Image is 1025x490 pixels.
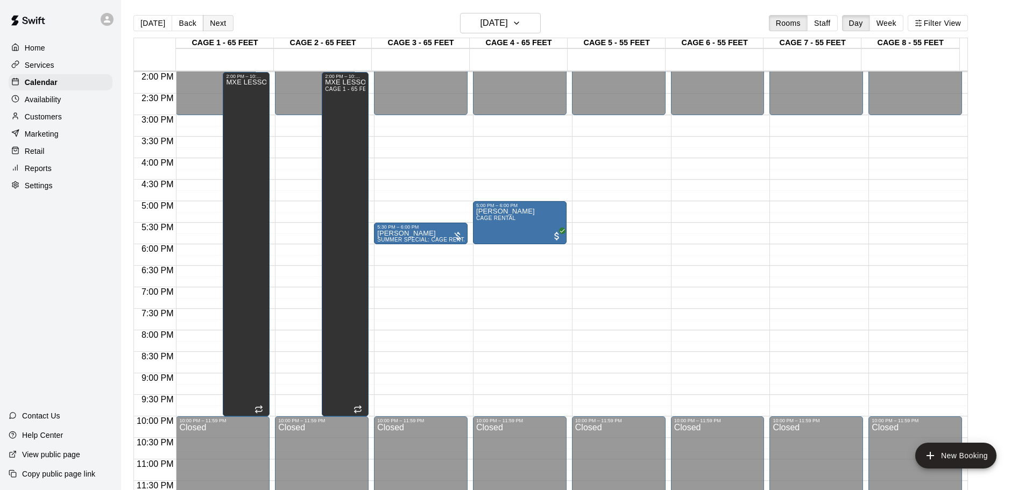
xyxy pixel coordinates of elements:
a: Marketing [9,126,112,142]
span: 9:30 PM [139,395,176,404]
p: Help Center [22,430,63,441]
a: Calendar [9,74,112,90]
span: Recurring event [255,405,263,414]
span: 8:00 PM [139,330,176,339]
a: Availability [9,91,112,108]
div: CAGE 3 - 65 FEET [372,38,470,48]
span: 4:30 PM [139,180,176,189]
span: 9:00 PM [139,373,176,382]
span: 11:30 PM [134,481,176,490]
span: CAGE 1 - 65 FEET, CAGE 2 - 65 FEET [325,86,425,92]
div: CAGE 5 - 55 FEET [568,38,666,48]
span: 7:30 PM [139,309,176,318]
div: 5:30 PM – 6:00 PM [377,224,464,230]
button: [DATE] [460,13,541,33]
p: Availability [25,94,61,105]
h6: [DATE] [480,16,508,31]
span: 6:30 PM [139,266,176,275]
span: CAGE RENTAL [476,215,516,221]
a: Reports [9,160,112,176]
button: Rooms [769,15,808,31]
div: 10:00 PM – 11:59 PM [674,418,761,423]
button: Filter View [908,15,968,31]
button: [DATE] [133,15,172,31]
div: 10:00 PM – 11:59 PM [476,418,563,423]
span: All customers have paid [552,231,562,242]
div: CAGE 6 - 55 FEET [666,38,764,48]
p: Contact Us [22,410,60,421]
button: Staff [807,15,838,31]
div: 2:00 PM – 10:00 PM [325,74,365,79]
button: add [915,443,996,468]
div: CAGE 7 - 55 FEET [764,38,861,48]
span: 8:30 PM [139,352,176,361]
div: 5:00 PM – 6:00 PM [476,203,563,208]
div: 2:00 PM – 10:00 PM [226,74,266,79]
span: 3:30 PM [139,137,176,146]
p: Copy public page link [22,468,95,479]
div: 10:00 PM – 11:59 PM [278,418,365,423]
a: Retail [9,143,112,159]
div: 10:00 PM – 11:59 PM [773,418,860,423]
div: 2:00 PM – 10:00 PM: MXE LESSONS [322,72,369,416]
div: CAGE 8 - 55 FEET [861,38,959,48]
span: 10:00 PM [134,416,176,425]
span: 5:00 PM [139,201,176,210]
p: Retail [25,146,45,157]
span: 2:00 PM [139,72,176,81]
p: Marketing [25,129,59,139]
div: 2:00 PM – 10:00 PM: MXE LESSONS [223,72,270,416]
div: 5:00 PM – 6:00 PM: Adam Weinbrom [473,201,567,244]
div: CAGE 4 - 65 FEET [470,38,568,48]
span: 11:00 PM [134,459,176,468]
button: Day [842,15,870,31]
span: 6:00 PM [139,244,176,253]
div: 5:30 PM – 6:00 PM: Rob Fidelman [374,223,468,244]
a: Home [9,40,112,56]
a: Services [9,57,112,73]
p: Services [25,60,54,70]
p: Reports [25,163,52,174]
span: 7:00 PM [139,287,176,296]
div: CAGE 1 - 65 FEET [176,38,274,48]
p: View public page [22,449,80,460]
span: 2:30 PM [139,94,176,103]
div: CAGE 2 - 65 FEET [274,38,372,48]
p: Home [25,42,45,53]
button: Back [172,15,203,31]
a: Customers [9,109,112,125]
p: Customers [25,111,62,122]
a: Settings [9,177,112,194]
span: 5:30 PM [139,223,176,232]
p: Calendar [25,77,58,88]
div: 10:00 PM – 11:59 PM [179,418,266,423]
span: Recurring event [354,405,362,414]
button: Week [870,15,903,31]
span: 10:30 PM [134,438,176,447]
div: 10:00 PM – 11:59 PM [872,418,959,423]
div: 10:00 PM – 11:59 PM [377,418,464,423]
button: Next [203,15,233,31]
p: Settings [25,180,53,191]
span: 3:00 PM [139,115,176,124]
span: 4:00 PM [139,158,176,167]
span: SUMMER SPECIAL: CAGE RENTAL [377,237,471,243]
div: 10:00 PM – 11:59 PM [575,418,662,423]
